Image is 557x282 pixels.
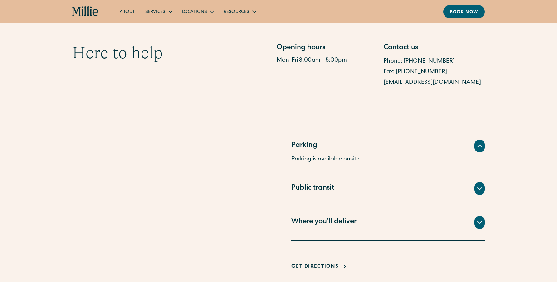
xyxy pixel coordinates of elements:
[182,9,207,15] div: Locations
[443,5,485,18] a: Book now
[177,6,219,17] div: Locations
[384,58,455,64] a: Phone: [PHONE_NUMBER]
[72,6,99,17] a: home
[291,183,334,194] div: Public transit
[224,9,249,15] div: Resources
[291,263,338,271] div: Get Directions
[277,43,378,53] div: Opening hours
[219,6,261,17] div: Resources
[277,56,378,65] div: Mon-Fri 8:00am - 5:00pm
[291,155,485,164] p: Parking is available onsite.
[384,69,447,75] a: Fax: [PHONE_NUMBER]
[291,217,357,228] div: Where you’ll deliver
[140,6,177,17] div: Services
[384,43,485,53] div: Contact us
[114,6,140,17] a: About
[450,9,478,16] div: Book now
[291,141,317,151] div: Parking
[72,43,163,63] h2: Here to help
[145,9,165,15] div: Services
[384,80,481,85] a: [EMAIL_ADDRESS][DOMAIN_NAME]
[291,263,349,271] a: Get Directions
